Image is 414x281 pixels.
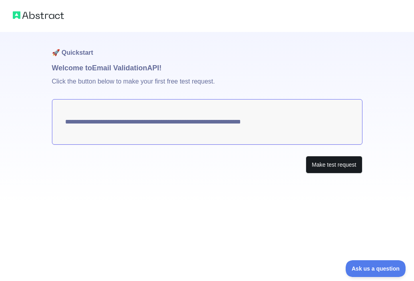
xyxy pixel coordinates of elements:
h1: 🚀 Quickstart [52,32,362,62]
img: Abstract logo [13,10,64,21]
h1: Welcome to Email Validation API! [52,62,362,74]
button: Make test request [306,156,362,174]
iframe: Toggle Customer Support [346,260,406,277]
p: Click the button below to make your first free test request. [52,74,362,99]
